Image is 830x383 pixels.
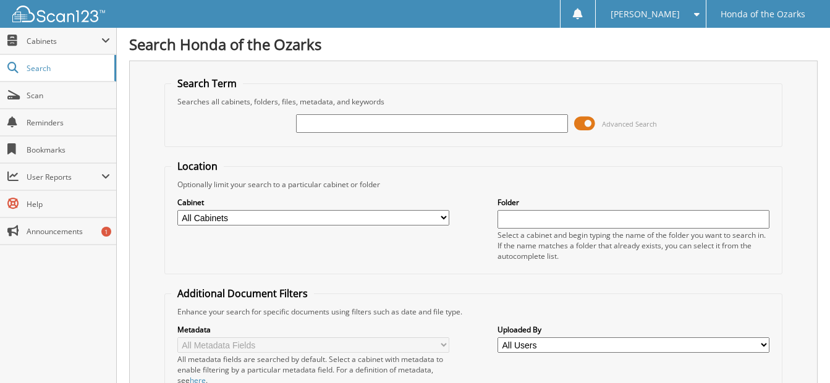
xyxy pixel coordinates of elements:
span: Cabinets [27,36,101,46]
span: Honda of the Ozarks [721,11,805,18]
h1: Search Honda of the Ozarks [129,34,818,54]
label: Metadata [177,324,449,335]
span: Advanced Search [602,119,657,128]
span: Help [27,199,110,209]
span: Reminders [27,117,110,128]
img: scan123-logo-white.svg [12,6,105,22]
span: User Reports [27,172,101,182]
div: Searches all cabinets, folders, files, metadata, and keywords [171,96,776,107]
legend: Additional Document Filters [171,287,314,300]
div: 1 [101,227,111,237]
span: Scan [27,90,110,101]
label: Uploaded By [498,324,769,335]
span: Search [27,63,108,74]
label: Folder [498,197,769,208]
legend: Search Term [171,77,243,90]
span: [PERSON_NAME] [611,11,680,18]
div: Optionally limit your search to a particular cabinet or folder [171,179,776,190]
span: Bookmarks [27,145,110,155]
div: Select a cabinet and begin typing the name of the folder you want to search in. If the name match... [498,230,769,261]
span: Announcements [27,226,110,237]
label: Cabinet [177,197,449,208]
div: Enhance your search for specific documents using filters such as date and file type. [171,306,776,317]
legend: Location [171,159,224,173]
